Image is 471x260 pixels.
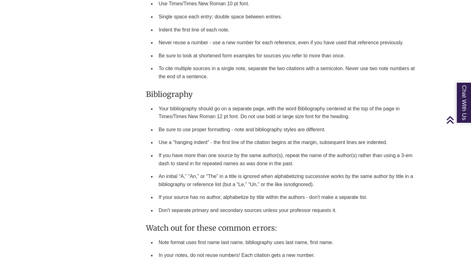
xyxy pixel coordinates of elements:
li: Your bibliography should go on a separate page, with the word Bibliography centered at the top of... [156,102,421,123]
li: Never reuse a number - use a new number for each reference, even if you have used that reference ... [156,36,421,49]
li: If your source has no author, alphabetize by title within the authors - don't make a separate list. [156,191,421,204]
li: Indent the first line of each note. [156,23,421,36]
li: Note format uses first name last name, bibliography uses last name, first name. [156,236,421,249]
li: If you have more than one source by the same author(s), repeat the name of the author(s) rather t... [156,149,421,170]
li: Be sure to look at shortened form examples for sources you refer to more than once. [156,49,421,62]
li: Single space each entry; double space between entries. [156,10,421,23]
li: To cite multiple sources in a single note, separate the two citations with a semicolon. Never use... [156,62,421,83]
a: Back to Top [446,116,469,124]
li: Use a "hanging indent" - the first line of the citation begins at the margin, subsequent lines ar... [156,136,421,149]
li: An initial “A,” “An,” or “The” in a title is ignored when alphabetizing successive works by the s... [156,170,421,191]
h3: Bibliography [146,89,421,99]
li: Don't separate primary and secondary sources unless your professor requests it. [156,204,421,217]
h3: Watch out for these common errors: [146,223,421,233]
em: not [287,182,294,187]
li: Be sure to use proper formatting - note and bibliography styles are different. [156,123,421,136]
